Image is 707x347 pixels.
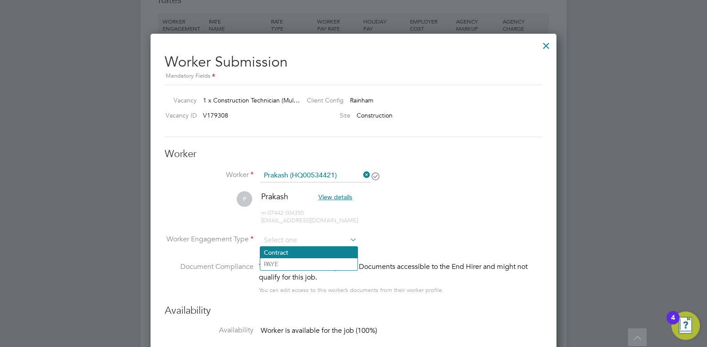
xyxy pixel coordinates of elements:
[161,96,197,104] label: Vacancy
[237,191,252,207] span: P
[165,71,542,81] div: Mandatory Fields
[261,209,304,217] span: 07442 004350
[165,235,254,244] label: Worker Engagement Type
[300,96,344,104] label: Client Config
[203,96,300,104] span: 1 x Construction Technician (Mul…
[260,247,357,258] li: Contract
[165,148,542,161] h3: Worker
[261,209,268,217] span: m:
[671,312,700,340] button: Open Resource Center, 4 new notifications
[261,217,358,224] span: [EMAIL_ADDRESS][DOMAIN_NAME]
[165,304,542,317] h3: Availability
[261,234,357,247] input: Select one
[357,111,393,119] span: Construction
[350,96,373,104] span: Rainham
[165,170,254,180] label: Worker
[165,261,254,294] label: Document Compliance
[203,111,228,119] span: V179308
[261,326,377,335] span: Worker is available for the job (100%)
[165,326,254,335] label: Availability
[259,261,542,283] div: This worker has no Compliance Documents accessible to the End Hirer and might not qualify for thi...
[259,285,444,296] div: You can edit access to this worker’s documents from their worker profile.
[261,169,370,182] input: Search for...
[671,318,675,329] div: 4
[261,191,288,201] span: Prakash
[318,193,352,201] span: View details
[300,111,350,119] label: Site
[161,111,197,119] label: Vacancy ID
[260,258,357,270] li: PAYE
[165,46,542,81] h2: Worker Submission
